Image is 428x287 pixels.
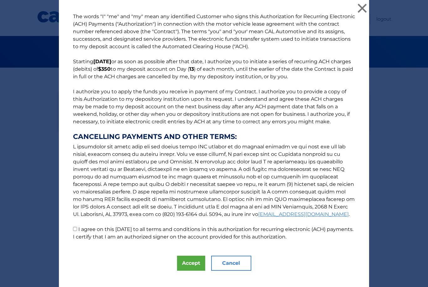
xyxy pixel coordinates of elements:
[258,211,349,217] a: [EMAIL_ADDRESS][DOMAIN_NAME]
[93,59,111,64] b: [DATE]
[73,226,353,240] label: I agree on this [DATE] to all terms and conditions in this authorization for recurring electronic...
[67,13,361,241] p: The words "I" "me" and "my" mean any identified Customer who signs this Authorization for Recurri...
[177,256,205,271] button: Accept
[73,133,355,141] strong: CANCELLING PAYMENTS AND OTHER TERMS:
[211,256,251,271] button: Cancel
[356,2,368,14] button: ×
[98,66,111,72] b: $350
[189,66,194,72] b: 13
